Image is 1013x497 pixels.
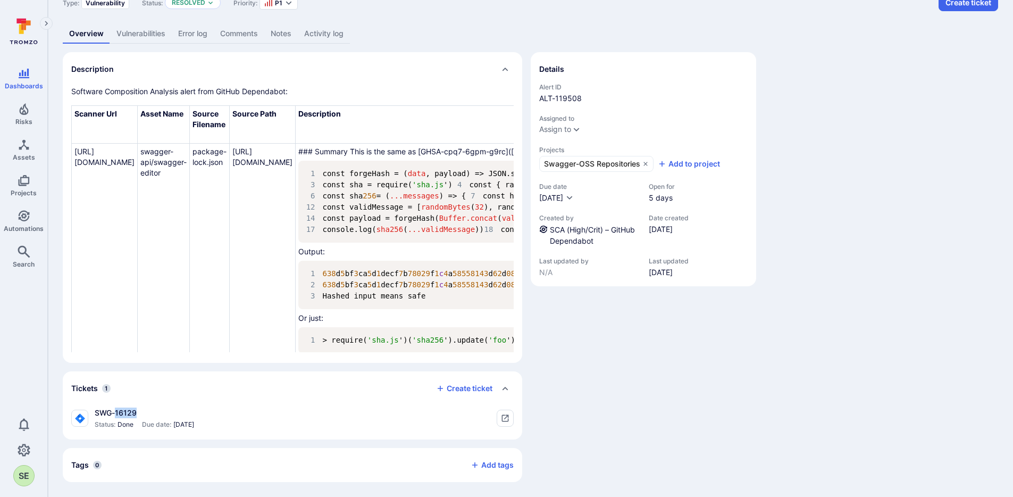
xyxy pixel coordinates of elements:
[367,336,399,344] span: 'sha.js
[539,156,654,172] a: Swagger-OSS Repositories
[354,269,358,278] span: 3
[336,269,340,278] span: d
[430,269,434,278] span: f
[539,146,748,154] span: Projects
[466,190,483,202] span: 7
[74,147,135,167] a: [URL][DOMAIN_NAME]
[439,192,466,200] span: ) => {
[93,461,102,469] span: 0
[439,280,443,289] span: c
[399,269,403,278] span: 7
[408,280,430,289] span: 78029
[13,153,35,161] span: Assets
[345,280,354,289] span: bf
[471,203,475,211] span: (
[443,336,488,344] span: ').update(
[336,280,340,289] span: d
[367,280,372,289] span: 5
[306,168,323,179] span: 1
[306,202,323,213] span: 12
[232,147,292,167] a: [URL][DOMAIN_NAME]
[102,384,111,393] span: 1
[493,269,502,278] span: 62
[13,465,35,486] button: SE
[4,225,44,233] span: Automations
[118,420,133,429] span: Done
[306,335,323,346] span: 1
[172,24,214,44] a: Error log
[354,280,358,289] span: 3
[345,269,354,278] span: bf
[376,192,390,200] span: = (
[448,269,453,278] span: a
[489,269,493,278] span: d
[448,280,453,289] span: a
[408,269,430,278] span: 78029
[367,269,372,278] span: 5
[358,269,367,278] span: ca
[434,269,439,278] span: 1
[298,24,350,44] a: Activity log
[13,260,35,268] span: Search
[430,280,434,289] span: f
[539,214,638,222] span: Created by
[43,19,50,28] i: Expand navigation menu
[323,269,336,278] span: 638
[376,225,404,234] span: sha256
[531,52,756,286] section: details card
[95,420,115,429] span: Status:
[63,24,998,44] div: Alert tabs
[572,125,581,134] button: Expand dropdown
[403,280,407,289] span: b
[142,420,171,429] span: Due date:
[453,179,470,190] span: 4
[40,17,53,30] button: Expand navigation menu
[539,193,574,203] button: [DATE]
[443,269,448,278] span: 4
[11,189,37,197] span: Projects
[453,280,488,289] span: 58558143
[408,169,426,178] span: data
[323,336,367,344] span: > require(
[649,214,689,222] span: Date created
[506,269,524,278] span: 0848
[506,280,524,289] span: 0848
[71,86,514,97] p: Software Composition Analysis alert from GitHub Dependabot:
[412,180,443,189] span: 'sha.js
[484,203,551,211] span: ), randomBytes(
[658,159,720,169] div: Add to project
[489,280,493,289] span: d
[539,125,571,134] button: Assign to
[500,225,554,234] span: console.log(
[539,64,564,74] h2: Details
[306,291,323,302] span: 3
[71,460,89,470] h2: Tags
[434,280,439,289] span: 1
[138,144,190,382] td: swagger-api/swagger-editor
[539,83,748,91] span: Alert ID
[323,203,421,211] span: const validMessage = [
[323,280,336,289] span: 638
[358,280,367,289] span: ca
[63,371,522,405] div: Collapse
[372,280,376,289] span: d
[340,280,345,289] span: 5
[264,24,298,44] a: Notes
[306,224,323,235] span: 17
[306,279,323,291] span: 2
[376,269,381,278] span: 1
[399,280,403,289] span: 7
[439,269,443,278] span: c
[493,280,502,289] span: 62
[439,214,498,222] span: Buffer.concat
[340,269,345,278] span: 5
[363,192,376,200] span: 256
[539,183,638,190] span: Due date
[214,24,264,44] a: Comments
[539,267,638,278] span: N/A
[63,24,110,44] a: Overview
[230,106,296,144] th: Source Path
[63,52,522,86] div: Collapse description
[443,280,448,289] span: 4
[13,465,35,486] div: Sharon Emmett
